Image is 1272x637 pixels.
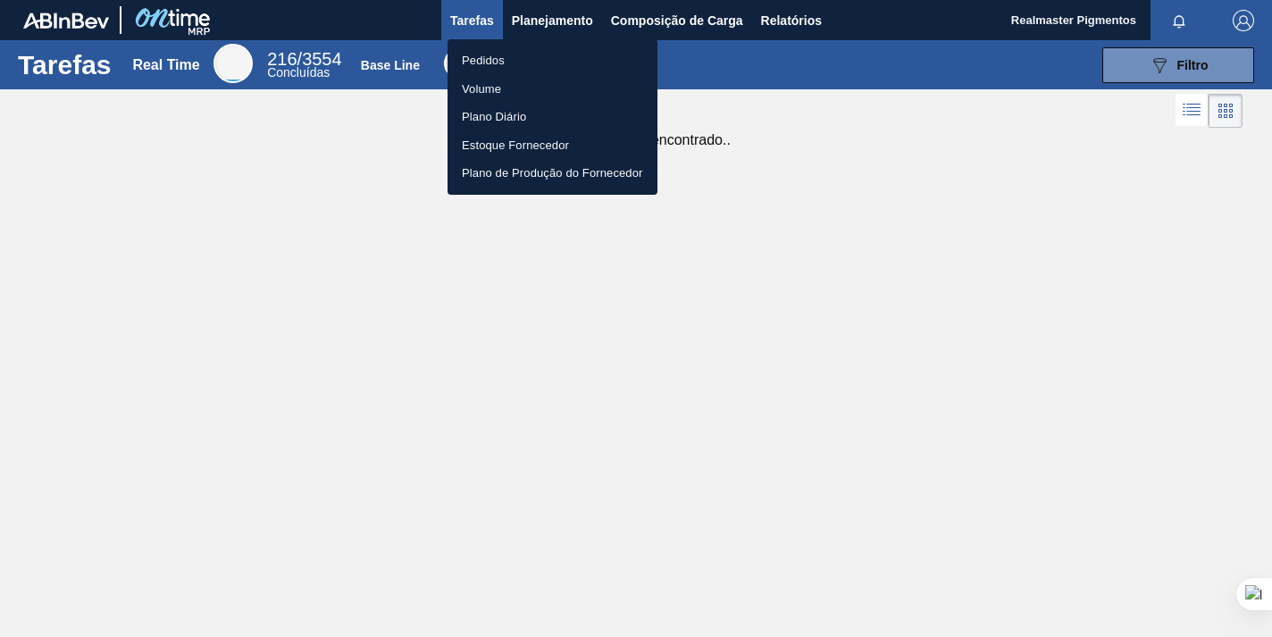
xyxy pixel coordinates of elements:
a: Estoque Fornecedor [448,131,657,160]
a: Plano Diário [448,103,657,131]
a: Volume [448,75,657,104]
a: Pedidos [448,46,657,75]
a: Plano de Produção do Fornecedor [448,159,657,188]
